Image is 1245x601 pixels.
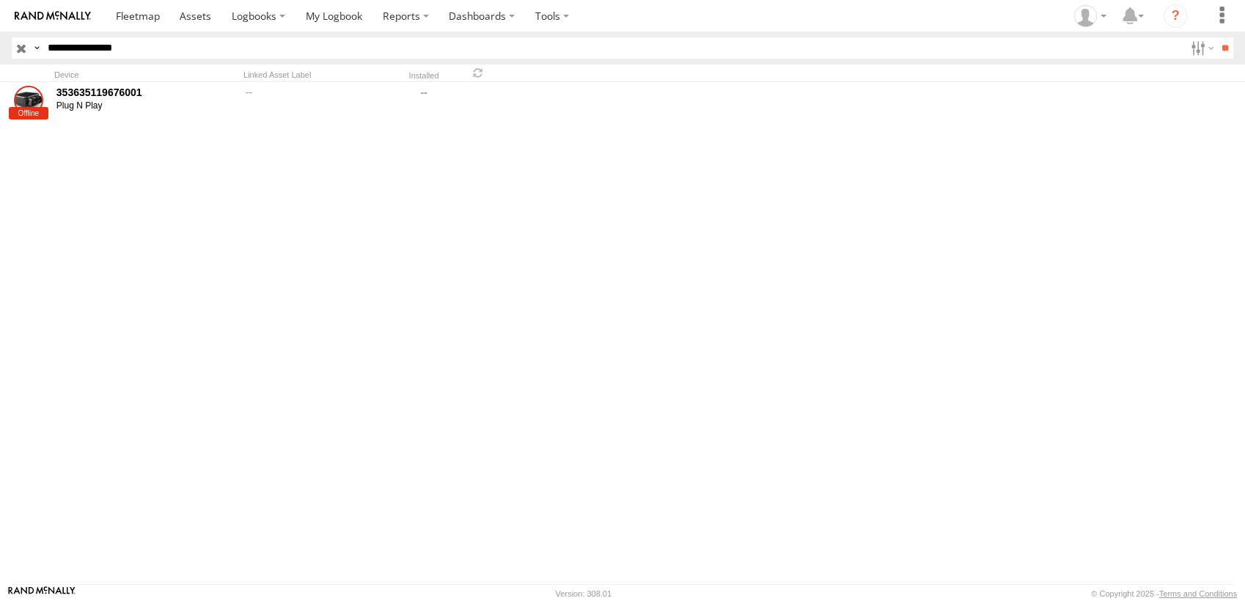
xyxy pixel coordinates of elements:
[1069,5,1112,27] div: Zarni Lwin
[1164,4,1187,28] i: ?
[1185,37,1216,59] label: Search Filter Options
[396,73,452,80] div: Installed
[8,586,76,601] a: Visit our Website
[1091,589,1237,598] div: © Copyright 2025 -
[1159,589,1237,598] a: Terms and Conditions
[556,589,612,598] div: Version: 308.01
[56,86,235,99] div: 353635119676001
[243,70,390,80] div: Linked Asset Label
[469,66,487,80] span: Refresh
[15,11,91,21] img: rand-logo.svg
[56,100,235,112] div: Plug N Play
[31,37,43,59] label: Search Query
[54,70,238,80] div: Device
